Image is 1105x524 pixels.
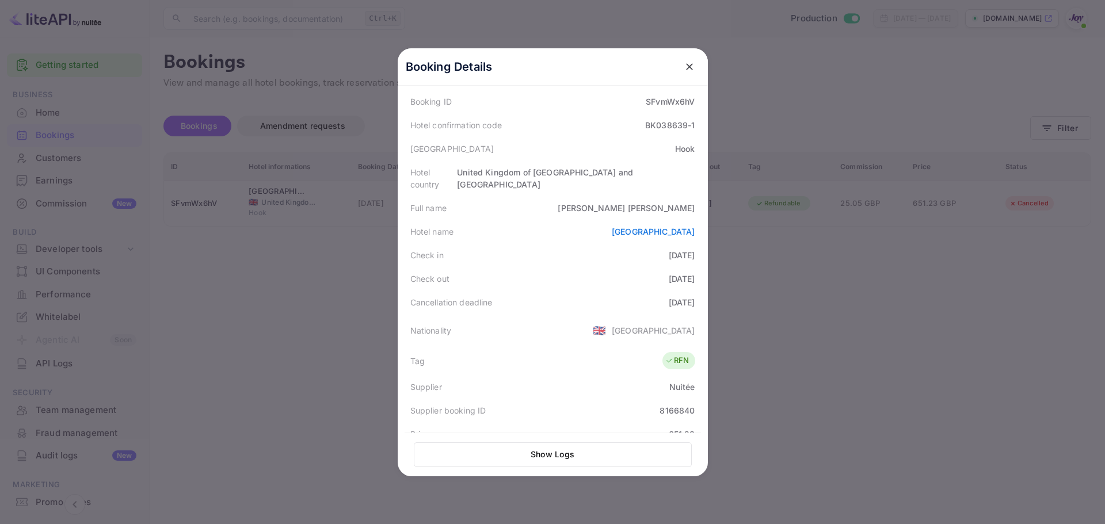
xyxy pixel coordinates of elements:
div: Check in [410,249,444,261]
div: [GEOGRAPHIC_DATA] [612,324,695,336]
div: Price [410,428,430,440]
span: United States [593,320,606,341]
div: Hook [675,143,695,155]
div: Hotel name [410,225,454,238]
div: 8166840 [660,404,695,416]
div: [DATE] [669,296,695,308]
div: [GEOGRAPHIC_DATA] [410,143,494,155]
div: Supplier [410,381,442,393]
div: RFN [665,355,689,366]
p: Booking Details [406,58,493,75]
div: Booking ID [410,95,452,108]
div: [PERSON_NAME] [PERSON_NAME] [558,202,695,214]
div: 651.23 [669,428,695,440]
div: United Kingdom of [GEOGRAPHIC_DATA] and [GEOGRAPHIC_DATA] [457,166,695,190]
div: Hotel confirmation code [410,119,502,131]
div: [DATE] [669,273,695,285]
button: close [679,56,700,77]
div: Tag [410,355,425,367]
div: [DATE] [669,249,695,261]
div: SFvmWx6hV [646,95,695,108]
div: Hotel country [410,166,458,190]
div: Supplier booking ID [410,404,486,416]
div: Full name [410,202,447,214]
a: [GEOGRAPHIC_DATA] [612,227,695,236]
div: Nationality [410,324,452,336]
div: Cancellation deadline [410,296,493,308]
button: Show Logs [414,442,692,467]
div: BK038639-1 [645,119,695,131]
div: Check out [410,273,449,285]
div: Nuitée [669,381,695,393]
